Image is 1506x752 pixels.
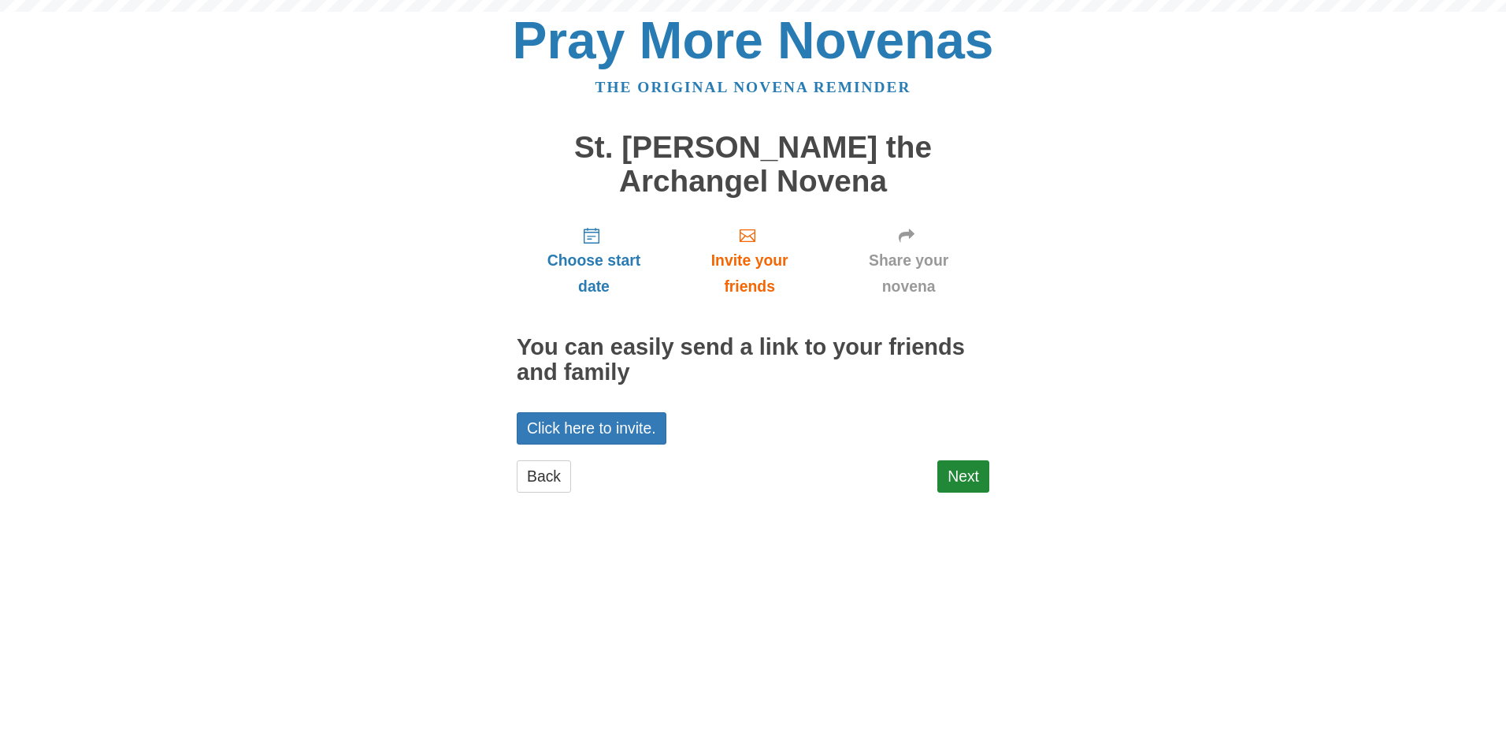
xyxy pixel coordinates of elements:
[517,335,989,385] h2: You can easily send a link to your friends and family
[828,214,989,307] a: Share your novena
[671,214,828,307] a: Invite your friends
[937,460,989,493] a: Next
[517,214,671,307] a: Choose start date
[595,79,911,95] a: The original novena reminder
[517,460,571,493] a: Back
[532,248,655,300] span: Choose start date
[844,248,974,300] span: Share your novena
[687,248,812,300] span: Invite your friends
[517,412,666,445] a: Click here to invite.
[517,131,989,198] h1: St. [PERSON_NAME] the Archangel Novena
[513,11,994,69] a: Pray More Novenas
